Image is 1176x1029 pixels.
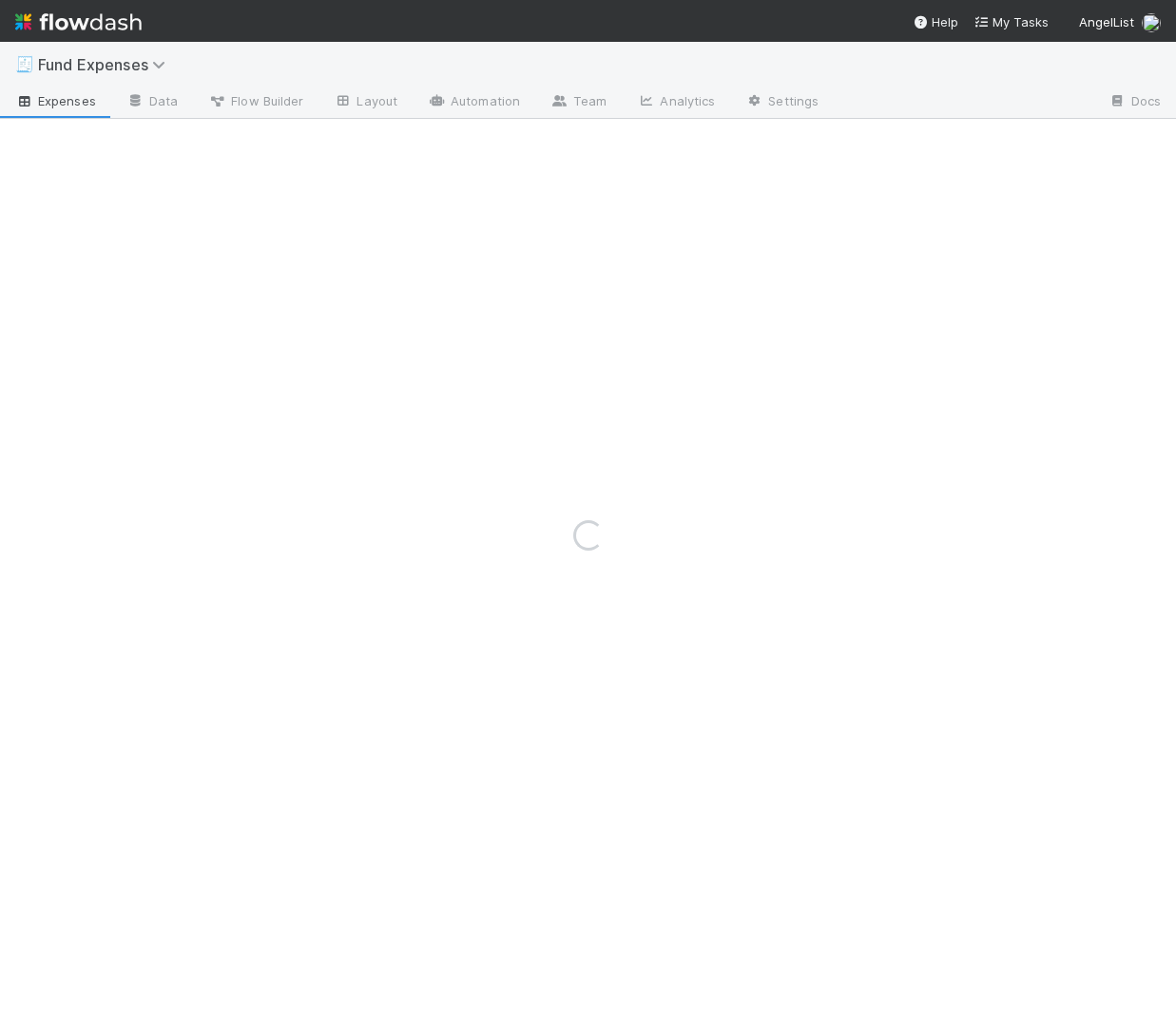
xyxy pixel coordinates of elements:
img: logo-inverted-e16ddd16eac7371096b0.svg [15,6,142,38]
div: Help [913,12,958,31]
span: My Tasks [974,14,1049,29]
span: AngelList [1079,14,1134,29]
img: avatar_93b89fca-d03a-423a-b274-3dd03f0a621f.png [1142,13,1161,32]
a: My Tasks [974,12,1049,31]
